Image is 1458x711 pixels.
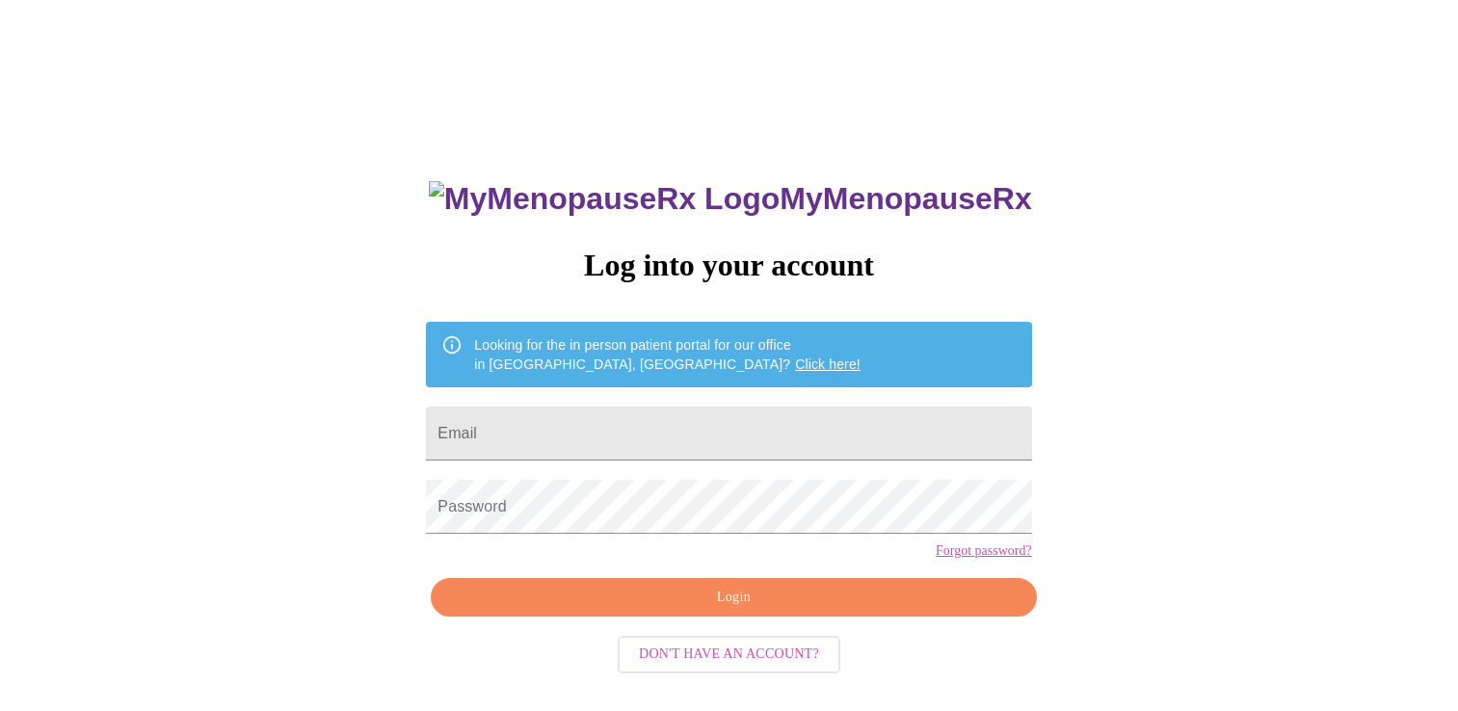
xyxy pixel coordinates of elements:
[618,636,840,673] button: Don't have an account?
[936,543,1032,559] a: Forgot password?
[639,643,819,667] span: Don't have an account?
[795,356,861,372] a: Click here!
[474,328,861,382] div: Looking for the in person patient portal for our office in [GEOGRAPHIC_DATA], [GEOGRAPHIC_DATA]?
[613,645,845,661] a: Don't have an account?
[426,248,1031,283] h3: Log into your account
[429,181,1032,217] h3: MyMenopauseRx
[429,181,780,217] img: MyMenopauseRx Logo
[431,578,1036,618] button: Login
[453,586,1014,610] span: Login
